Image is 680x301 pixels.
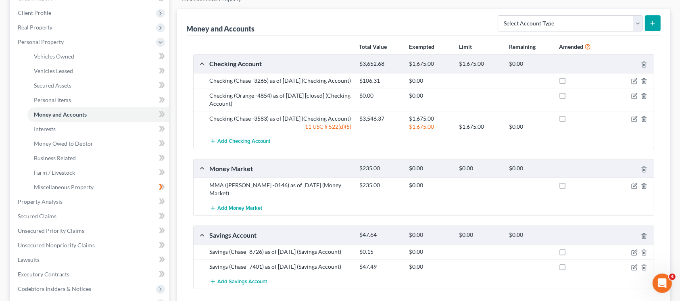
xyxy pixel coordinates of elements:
div: $0.00 [455,165,505,172]
div: Savings (Chase -7401) as of [DATE] (Savings Account) [206,263,355,271]
div: $0.00 [355,92,405,100]
strong: Amended [559,43,583,50]
span: Farm / Livestock [34,169,75,176]
a: Interests [27,122,169,136]
div: $0.00 [405,263,455,271]
span: Unsecured Nonpriority Claims [18,242,95,249]
a: Vehicles Owned [27,49,169,64]
div: $1,675.00 [405,115,455,123]
strong: Exempted [409,43,434,50]
div: $3,546.37 [355,115,405,123]
a: Business Related [27,151,169,165]
span: Miscellaneous Property [34,184,94,190]
strong: Limit [459,43,472,50]
span: Executory Contracts [18,271,69,278]
div: $0.15 [355,248,405,256]
button: Add Money Market [210,201,263,215]
div: $0.00 [505,165,555,172]
div: $1,675.00 [455,60,505,68]
span: Personal Items [34,96,71,103]
span: Client Profile [18,9,51,16]
a: Property Analysis [11,194,169,209]
span: 4 [669,274,676,280]
div: Savings Account [206,231,355,239]
div: Checking (Chase -3265) as of [DATE] (Checking Account) [206,77,355,85]
div: $0.00 [505,231,555,239]
iframe: Intercom live chat [653,274,672,293]
button: Add Checking Account [210,134,271,149]
span: Add Money Market [218,205,263,211]
div: $0.00 [455,231,505,239]
div: $0.00 [405,231,455,239]
div: $0.00 [405,92,455,100]
a: Miscellaneous Property [27,180,169,194]
div: $235.00 [355,165,405,172]
div: $106.31 [355,77,405,85]
div: $47.64 [355,231,405,239]
a: Unsecured Nonpriority Claims [11,238,169,253]
span: Add Savings Account [218,278,267,285]
div: $0.00 [405,165,455,172]
div: $47.49 [355,263,405,271]
div: $235.00 [355,181,405,189]
div: Checking Account [206,59,355,68]
a: Secured Assets [27,78,169,93]
div: $1,675.00 [405,60,455,68]
div: Savings (Chase -8726) as of [DATE] (Savings Account) [206,248,355,256]
a: Lawsuits [11,253,169,267]
span: Property Analysis [18,198,63,205]
span: Money and Accounts [34,111,87,118]
a: Personal Items [27,93,169,107]
span: Vehicles Owned [34,53,74,60]
span: Money Owed to Debtor [34,140,93,147]
div: Money and Accounts [187,24,255,33]
div: $1,675.00 [405,123,455,131]
div: $0.00 [505,123,555,131]
div: $1,675.00 [455,123,505,131]
strong: Total Value [359,43,387,50]
span: Vehicles Leased [34,67,73,74]
a: Executory Contracts [11,267,169,282]
div: Money Market [206,164,355,173]
span: Business Related [34,155,76,161]
button: Add Savings Account [210,274,267,289]
a: Unsecured Priority Claims [11,224,169,238]
span: Unsecured Priority Claims [18,227,84,234]
span: Secured Claims [18,213,56,219]
span: Real Property [18,24,52,31]
span: Interests [34,125,56,132]
div: Checking (Orange -4854) as of [DATE] [closed] (Checking Account) [206,92,355,108]
span: Add Checking Account [218,138,271,145]
div: MMA ([PERSON_NAME] -0146) as of [DATE] (Money Market) [206,181,355,197]
span: Secured Assets [34,82,71,89]
a: Secured Claims [11,209,169,224]
strong: Remaining [509,43,536,50]
span: Codebtors Insiders & Notices [18,285,91,292]
a: Money Owed to Debtor [27,136,169,151]
div: $0.00 [505,60,555,68]
div: Checking (Chase -3583) as of [DATE] (Checking Account) [206,115,355,123]
a: Money and Accounts [27,107,169,122]
div: $3,652.68 [355,60,405,68]
div: $0.00 [405,248,455,256]
a: Vehicles Leased [27,64,169,78]
span: Lawsuits [18,256,40,263]
a: Farm / Livestock [27,165,169,180]
div: $0.00 [405,77,455,85]
div: $0.00 [405,181,455,189]
span: Personal Property [18,38,64,45]
div: 11 USC § 522(d)(5) [206,123,355,131]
